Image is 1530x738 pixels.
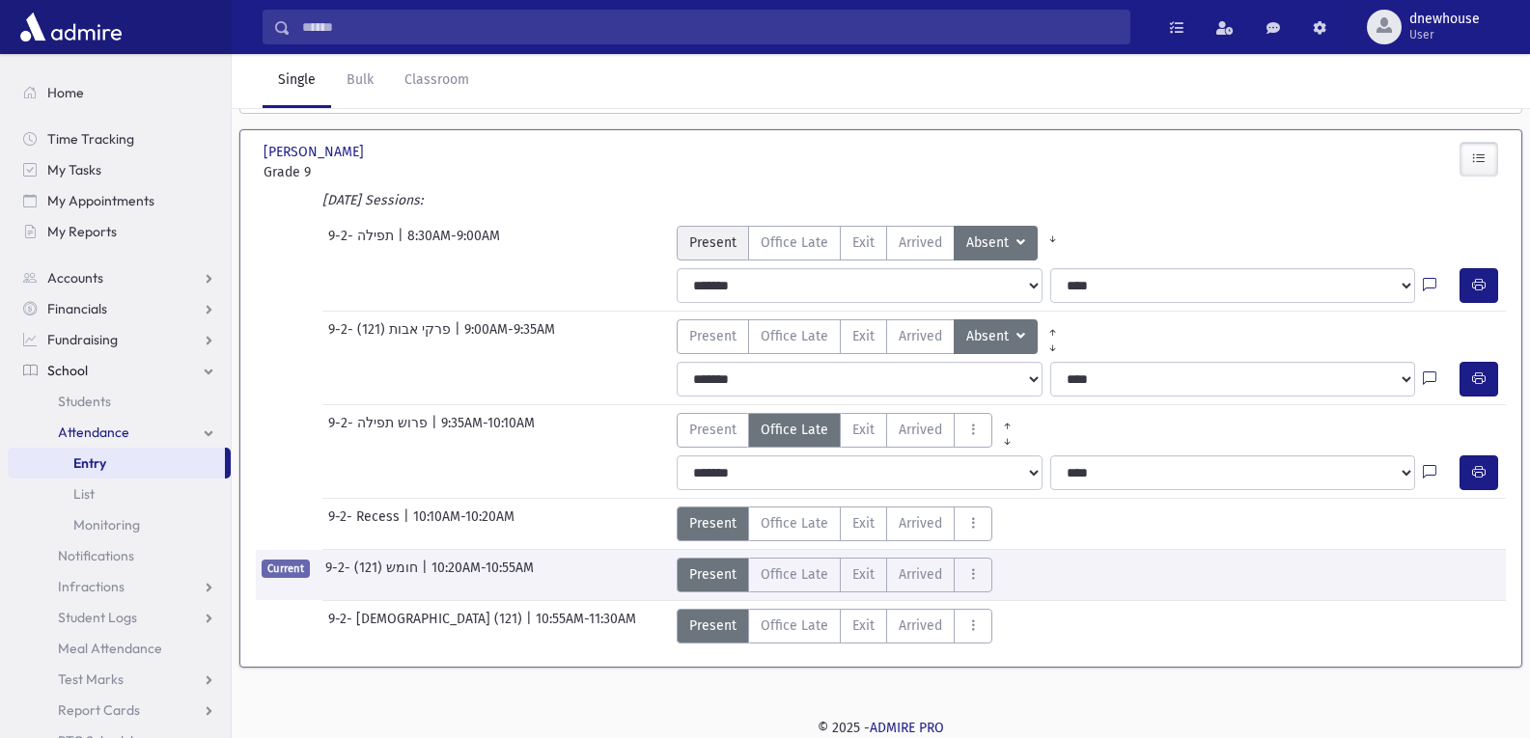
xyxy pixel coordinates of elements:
[422,558,431,592] span: |
[431,413,441,448] span: |
[761,326,828,346] span: Office Late
[677,558,992,592] div: AttTypes
[689,513,737,533] span: Present
[761,513,828,533] span: Office Late
[852,513,875,533] span: Exit
[8,633,231,664] a: Meal Attendance
[47,223,117,240] span: My Reports
[389,54,485,108] a: Classroom
[899,420,942,440] span: Arrived
[322,192,423,208] i: [DATE] Sessions:
[73,516,140,533] span: Monitoring
[8,540,231,571] a: Notifications
[954,319,1038,354] button: Absent
[677,226,1068,260] div: AttTypes
[403,506,413,541] span: |
[58,609,137,626] span: Student Logs
[677,609,992,643] div: AttTypes
[464,319,555,354] span: 9:00AM-9:35AM
[8,664,231,695] a: Test Marks
[899,513,942,533] span: Arrived
[761,232,828,253] span: Office Late
[58,578,125,595] span: Infractions
[291,10,1129,44] input: Search
[966,232,1013,254] span: Absent
[8,571,231,602] a: Infractions
[1409,27,1480,42] span: User
[47,362,88,379] span: School
[966,326,1013,347] span: Absent
[47,192,154,209] span: My Appointments
[455,319,464,354] span: |
[58,670,124,688] span: Test Marks
[8,324,231,355] a: Fundraising
[264,142,368,162] span: [PERSON_NAME]
[325,558,422,592] span: 9-2- חומש (121)
[899,232,942,253] span: Arrived
[328,506,403,541] span: 9-2- Recess
[47,300,107,317] span: Financials
[677,413,1022,448] div: AttTypes
[328,226,398,260] span: 9-2- תפילה
[761,564,828,585] span: Office Late
[689,326,737,346] span: Present
[58,701,140,719] span: Report Cards
[8,293,231,324] a: Financials
[263,54,331,108] a: Single
[441,413,535,448] span: 9:35AM-10:10AM
[47,84,84,101] span: Home
[8,386,231,417] a: Students
[526,609,536,643] span: |
[899,564,942,585] span: Arrived
[8,417,231,448] a: Attendance
[677,319,1068,354] div: AttTypes
[899,615,942,636] span: Arrived
[47,331,118,348] span: Fundraising
[852,564,875,585] span: Exit
[8,478,231,509] a: List
[8,448,225,478] a: Entry
[8,355,231,386] a: School
[47,130,134,148] span: Time Tracking
[954,226,1038,260] button: Absent
[58,547,134,564] span: Notifications
[689,615,737,636] span: Present
[328,609,526,643] span: 9-2- [DEMOGRAPHIC_DATA] (121)
[536,609,636,643] span: 10:55AM-11:30AM
[8,602,231,633] a: Student Logs
[47,269,103,287] span: Accounts
[852,420,875,440] span: Exit
[73,485,95,503] span: List
[8,695,231,725] a: Report Cards
[58,393,111,410] span: Students
[331,54,389,108] a: Bulk
[58,424,129,441] span: Attendance
[58,640,162,657] span: Meal Attendance
[761,615,828,636] span: Office Late
[398,226,407,260] span: |
[8,185,231,216] a: My Appointments
[407,226,500,260] span: 8:30AM-9:00AM
[262,560,310,578] span: Current
[899,326,942,346] span: Arrived
[8,509,231,540] a: Monitoring
[263,718,1499,738] div: © 2025 -
[73,454,106,472] span: Entry
[15,8,126,46] img: AdmirePro
[413,506,515,541] span: 10:10AM-10:20AM
[689,564,737,585] span: Present
[852,615,875,636] span: Exit
[8,262,231,293] a: Accounts
[761,420,828,440] span: Office Late
[852,326,875,346] span: Exit
[689,232,737,253] span: Present
[47,161,101,178] span: My Tasks
[8,216,231,247] a: My Reports
[677,506,992,541] div: AttTypes
[852,232,875,253] span: Exit
[328,413,431,448] span: 9-2- פרוש תפילה
[264,162,454,182] span: Grade 9
[8,154,231,185] a: My Tasks
[8,77,231,108] a: Home
[689,420,737,440] span: Present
